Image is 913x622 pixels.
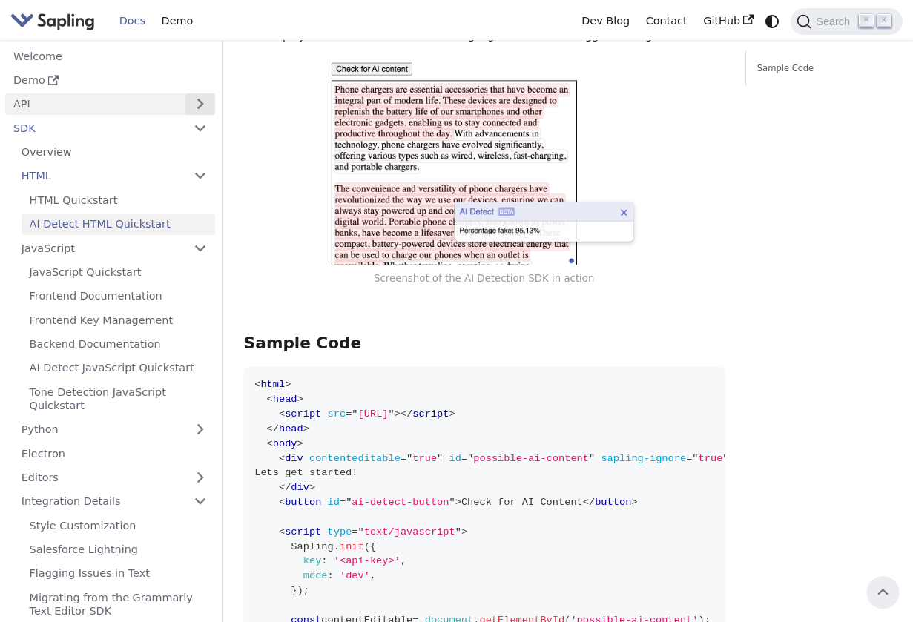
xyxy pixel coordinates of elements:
a: Frontend Key Management [22,309,215,331]
span: true [699,453,723,464]
span: head [279,423,303,434]
span: id [328,497,340,508]
span: > [461,526,467,537]
a: API [5,93,185,115]
span: '<api-key>' [334,555,401,566]
span: > [303,423,309,434]
span: < [254,379,260,390]
span: [URL] [358,408,389,420]
span: html [260,379,285,390]
span: . [334,541,340,552]
a: Salesforce Lightning [22,539,215,560]
a: Contact [638,10,696,33]
a: Overview [13,142,215,163]
span: " [467,453,473,464]
span: ; [303,585,309,596]
a: Integration Details [13,491,215,512]
img: ai_detect_sdk.png [328,59,640,265]
span: contenteditable [309,453,401,464]
a: HTML [13,165,215,187]
a: Demo [5,70,215,91]
span: " [449,497,455,508]
a: Sample Code [757,62,886,76]
a: JavaScript Quickstart [22,262,215,283]
span: > [285,379,291,390]
span: " [722,453,728,464]
span: possible-ai-content [473,453,589,464]
span: = [686,453,692,464]
button: Search (Command+K) [791,8,902,35]
span: { [370,541,376,552]
span: true [412,453,437,464]
span: = [340,497,346,508]
kbd: K [877,14,891,27]
a: Style Customization [22,515,215,536]
span: > [309,482,315,493]
span: script [412,408,449,420]
a: AI Detect JavaScript Quickstart [22,357,215,379]
span: = [401,453,406,464]
span: < [267,438,273,449]
a: JavaScript [13,237,215,259]
span: " [358,526,364,537]
span: sapling-ignore [601,453,686,464]
span: </ [583,497,595,508]
a: Flagging Issues in Text [22,563,215,584]
button: Switch between dark and light mode (currently system mode) [762,10,783,32]
span: 'dev' [340,570,370,581]
span: body [273,438,297,449]
span: > [455,497,461,508]
span: head [273,394,297,405]
span: > [297,438,303,449]
span: > [449,408,455,420]
span: src [328,408,346,420]
span: script [285,408,321,420]
span: Check for AI Content [461,497,583,508]
span: = [461,453,467,464]
span: " [346,497,352,508]
span: </ [279,482,291,493]
span: < [267,394,273,405]
span: div [285,453,303,464]
a: HTML Quickstart [22,189,215,211]
a: Frontend Documentation [22,285,215,307]
span: > [297,394,303,405]
span: button [285,497,321,508]
span: " [692,453,698,464]
a: Python [13,419,215,440]
span: < [279,453,285,464]
a: Migrating from the Grammarly Text Editor SDK [22,586,215,621]
span: " [437,453,443,464]
span: Lets get started! [254,467,357,478]
span: > [631,497,637,508]
span: } [291,585,297,596]
span: Search [811,16,859,27]
span: script [285,526,321,537]
span: ai-detect-button [352,497,449,508]
span: </ [401,408,412,420]
a: Electron [13,443,215,464]
span: : [321,555,327,566]
span: < [279,408,285,420]
a: Dev Blog [573,10,637,33]
span: < [279,526,285,537]
span: " [589,453,595,464]
span: , [370,570,376,581]
span: type [328,526,352,537]
button: Scroll back to top [867,576,899,608]
a: SDK [5,117,185,139]
span: ) [297,585,303,596]
span: : [328,570,334,581]
span: , [401,555,406,566]
a: Editors [13,467,185,489]
span: " [406,453,412,464]
p: Screenshot of the AI Detection SDK in action [374,271,594,287]
span: " [455,526,461,537]
span: div [291,482,309,493]
span: = [352,526,357,537]
img: Sapling.ai [10,10,95,32]
a: Welcome [5,45,215,67]
span: = [346,408,352,420]
a: Tone Detection JavaScript Quickstart [22,381,215,416]
a: Docs [111,10,154,33]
